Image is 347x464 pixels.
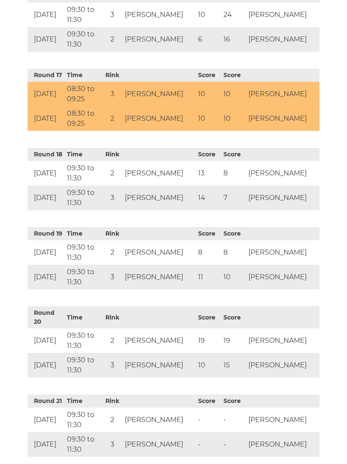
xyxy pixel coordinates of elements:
[123,432,196,457] td: [PERSON_NAME]
[246,3,319,27] td: [PERSON_NAME]
[28,27,65,52] td: [DATE]
[28,432,65,457] td: [DATE]
[28,82,65,106] td: [DATE]
[221,148,247,161] th: Score
[196,148,221,161] th: Score
[221,69,247,82] th: Score
[65,27,102,52] td: 09:30 to 11:30
[196,265,221,289] td: 11
[28,227,65,240] th: Round 19
[28,408,65,432] td: [DATE]
[65,69,102,82] th: Time
[246,161,319,186] td: [PERSON_NAME]
[28,161,65,186] td: [DATE]
[246,82,319,106] td: [PERSON_NAME]
[28,328,65,353] td: [DATE]
[196,306,221,328] th: Score
[65,240,102,265] td: 09:30 to 11:30
[65,306,102,328] th: Time
[65,328,102,353] td: 09:30 to 11:30
[221,240,247,265] td: 8
[65,408,102,432] td: 09:30 to 11:30
[196,27,221,52] td: 6
[123,106,196,131] td: [PERSON_NAME]
[196,395,221,408] th: Score
[123,265,196,289] td: [PERSON_NAME]
[246,27,319,52] td: [PERSON_NAME]
[102,353,123,378] td: 3
[65,3,102,27] td: 09:30 to 11:30
[102,408,123,432] td: 2
[65,353,102,378] td: 09:30 to 11:30
[123,161,196,186] td: [PERSON_NAME]
[65,82,102,106] td: 08:30 to 09:25
[123,82,196,106] td: [PERSON_NAME]
[102,306,123,328] th: Rink
[196,432,221,457] td: -
[102,106,123,131] td: 2
[246,265,319,289] td: [PERSON_NAME]
[102,240,123,265] td: 2
[28,186,65,210] td: [DATE]
[123,353,196,378] td: [PERSON_NAME]
[196,3,221,27] td: 10
[102,69,123,82] th: Rink
[102,395,123,408] th: Rink
[246,186,319,210] td: [PERSON_NAME]
[65,161,102,186] td: 09:30 to 11:30
[102,161,123,186] td: 2
[196,227,221,240] th: Score
[28,395,65,408] th: Round 21
[221,27,247,52] td: 16
[221,432,247,457] td: -
[246,408,319,432] td: [PERSON_NAME]
[28,69,65,82] th: Round 17
[28,3,65,27] td: [DATE]
[65,106,102,131] td: 08:30 to 09:25
[102,27,123,52] td: 2
[102,186,123,210] td: 3
[123,186,196,210] td: [PERSON_NAME]
[221,161,247,186] td: 8
[196,69,221,82] th: Score
[246,240,319,265] td: [PERSON_NAME]
[196,161,221,186] td: 13
[196,240,221,265] td: 8
[221,265,247,289] td: 10
[196,408,221,432] td: -
[65,432,102,457] td: 09:30 to 11:30
[102,3,123,27] td: 3
[196,353,221,378] td: 10
[28,148,65,161] th: Round 18
[196,82,221,106] td: 10
[28,306,65,328] th: Round 20
[221,186,247,210] td: 7
[123,328,196,353] td: [PERSON_NAME]
[221,106,247,131] td: 10
[28,265,65,289] td: [DATE]
[102,227,123,240] th: Rink
[123,27,196,52] td: [PERSON_NAME]
[123,240,196,265] td: [PERSON_NAME]
[221,306,247,328] th: Score
[196,328,221,353] td: 19
[196,106,221,131] td: 10
[196,186,221,210] td: 14
[102,148,123,161] th: Rink
[246,106,319,131] td: [PERSON_NAME]
[28,106,65,131] td: [DATE]
[65,227,102,240] th: Time
[221,82,247,106] td: 10
[123,408,196,432] td: [PERSON_NAME]
[221,395,247,408] th: Score
[102,328,123,353] td: 2
[123,3,196,27] td: [PERSON_NAME]
[246,432,319,457] td: [PERSON_NAME]
[65,265,102,289] td: 09:30 to 11:30
[65,186,102,210] td: 09:30 to 11:30
[28,240,65,265] td: [DATE]
[221,3,247,27] td: 24
[102,432,123,457] td: 3
[221,408,247,432] td: -
[221,353,247,378] td: 15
